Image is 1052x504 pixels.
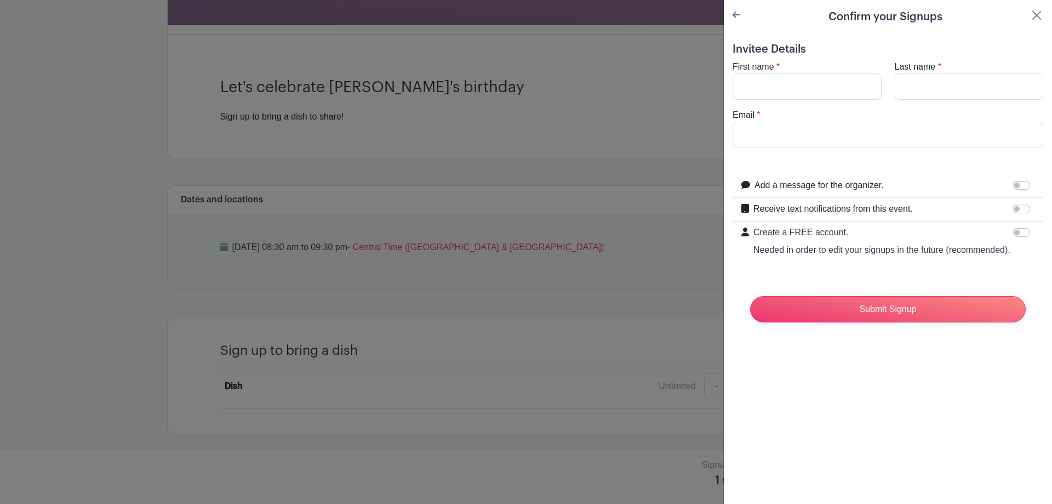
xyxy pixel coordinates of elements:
label: Last name [895,60,936,73]
button: Close [1030,9,1043,22]
label: Email [733,109,754,122]
p: Needed in order to edit your signups in the future (recommended). [753,243,1010,257]
label: Add a message for the organizer. [754,179,884,192]
h5: Invitee Details [733,43,1043,56]
p: Create a FREE account. [753,226,1010,239]
label: Receive text notifications from this event. [753,202,913,216]
label: First name [733,60,774,73]
input: Submit Signup [750,296,1026,322]
h5: Confirm your Signups [828,9,942,25]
